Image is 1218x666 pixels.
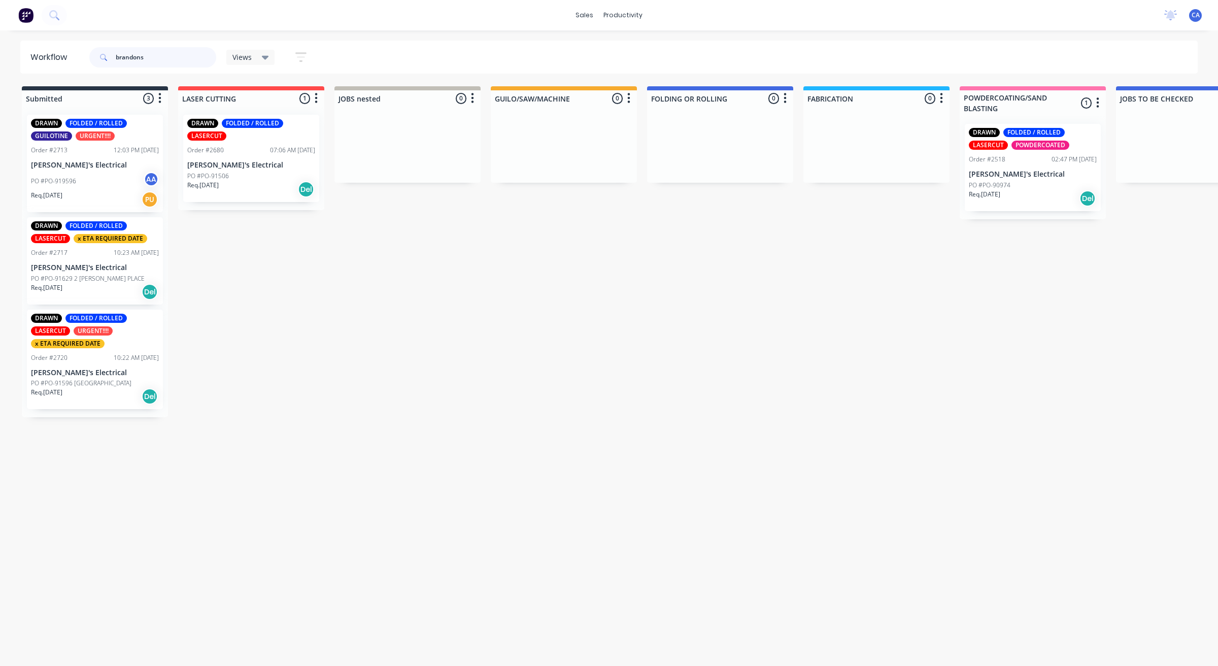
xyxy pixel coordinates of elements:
p: [PERSON_NAME]'s Electrical [969,170,1097,179]
div: AA [144,172,159,187]
div: LASERCUT [187,131,226,141]
div: sales [570,8,598,23]
div: Order #2518 [969,155,1005,164]
div: Order #2713 [31,146,67,155]
p: [PERSON_NAME]'s Electrical [187,161,315,170]
div: LASERCUT [969,141,1008,150]
div: Order #2680 [187,146,224,155]
p: Req. [DATE] [31,191,62,200]
input: Search for orders... [116,47,216,68]
div: Order #2720 [31,353,67,362]
div: Order #2717 [31,248,67,257]
p: PO #PO-91629 2 [PERSON_NAME] PLACE [31,274,145,283]
p: PO #PO-91596 [GEOGRAPHIC_DATA] [31,379,131,388]
div: DRAWN [969,128,1000,137]
div: 07:06 AM [DATE] [270,146,315,155]
div: 10:23 AM [DATE] [114,248,159,257]
div: Workflow [30,51,72,63]
div: productivity [598,8,648,23]
div: Del [1079,190,1096,207]
div: x ETA REQUIRED DATE [74,234,147,243]
div: Del [298,181,314,197]
p: PO #PO-919596 [31,177,76,186]
p: PO #PO-91506 [187,172,229,181]
div: DRAWNFOLDED / ROLLEDLASERCUTOrder #268007:06 AM [DATE][PERSON_NAME]'s ElectricalPO #PO-91506Req.[... [183,115,319,202]
div: LASERCUT [31,326,70,336]
div: GUILOTINE [31,131,72,141]
p: PO #PO-90974 [969,181,1010,190]
p: Req. [DATE] [31,388,62,397]
div: Del [142,388,158,405]
p: [PERSON_NAME]'s Electrical [31,369,159,377]
div: URGENT!!!! [76,131,115,141]
p: [PERSON_NAME]'s Electrical [31,161,159,170]
div: DRAWN [31,119,62,128]
div: DRAWN [187,119,218,128]
div: 12:03 PM [DATE] [114,146,159,155]
div: DRAWNFOLDED / ROLLEDLASERCUTx ETA REQUIRED DATEOrder #271710:23 AM [DATE][PERSON_NAME]'s Electric... [27,217,163,305]
p: Req. [DATE] [31,283,62,292]
p: [PERSON_NAME]'s Electrical [31,263,159,272]
img: Factory [18,8,33,23]
div: FOLDED / ROLLED [1003,128,1065,137]
div: PU [142,191,158,208]
div: 02:47 PM [DATE] [1052,155,1097,164]
p: Req. [DATE] [969,190,1000,199]
div: DRAWN [31,221,62,230]
span: CA [1192,11,1200,20]
div: FOLDED / ROLLED [222,119,283,128]
div: 10:22 AM [DATE] [114,353,159,362]
div: URGENT!!!! [74,326,113,336]
span: Views [232,52,252,62]
div: x ETA REQUIRED DATE [31,339,105,348]
div: DRAWNFOLDED / ROLLEDLASERCUTPOWDERCOATEDOrder #251802:47 PM [DATE][PERSON_NAME]'s ElectricalPO #P... [965,124,1101,211]
p: Req. [DATE] [187,181,219,190]
div: FOLDED / ROLLED [65,119,127,128]
div: DRAWN [31,314,62,323]
div: DRAWNFOLDED / ROLLEDLASERCUTURGENT!!!!x ETA REQUIRED DATEOrder #272010:22 AM [DATE][PERSON_NAME]'... [27,310,163,410]
div: FOLDED / ROLLED [65,221,127,230]
div: LASERCUT [31,234,70,243]
div: POWDERCOATED [1011,141,1069,150]
div: DRAWNFOLDED / ROLLEDGUILOTINEURGENT!!!!Order #271312:03 PM [DATE][PERSON_NAME]'s ElectricalPO #PO... [27,115,163,212]
div: FOLDED / ROLLED [65,314,127,323]
div: Del [142,284,158,300]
